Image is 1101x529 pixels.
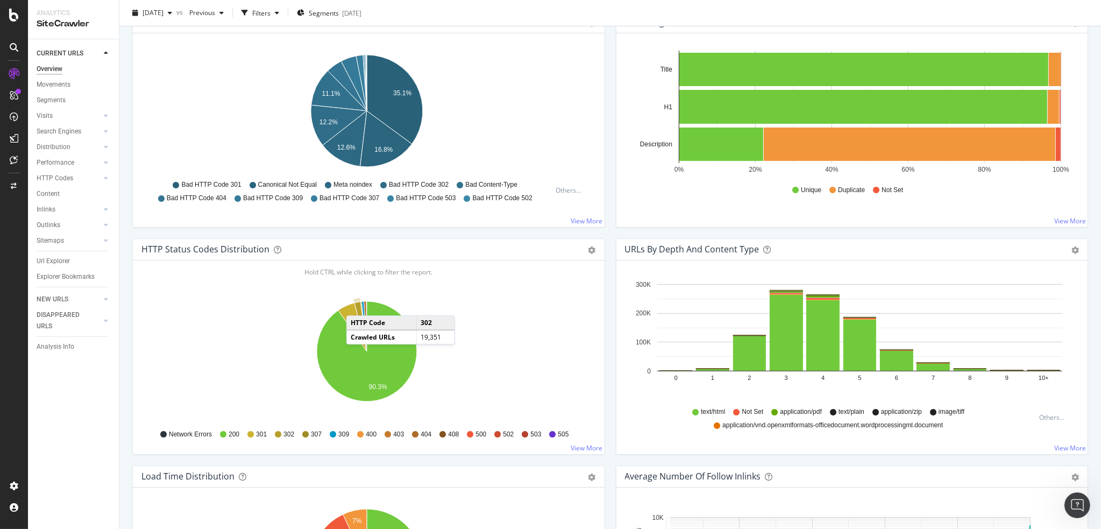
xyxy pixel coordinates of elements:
a: HTTP Codes [37,173,101,184]
text: 1 [711,375,714,381]
div: Movements [37,79,70,90]
svg: A chart. [141,51,592,175]
div: CURRENT URLS [37,48,83,59]
div: Overview [37,64,62,75]
svg: A chart. [625,51,1075,175]
div: Search Engines [37,126,81,137]
span: Not Set [882,186,903,195]
div: gear [588,246,596,254]
div: Average Number of Follow Inlinks [625,471,761,482]
span: 2025 Sep. 28th [143,8,164,17]
td: 302 [416,316,454,330]
text: 90.3% [369,383,387,391]
span: 307 [311,430,322,439]
span: image/tiff [939,407,964,417]
div: A chart. [141,295,592,420]
text: 0 [647,368,651,375]
td: Crawled URLs [347,330,417,344]
div: NEW URLS [37,294,68,305]
div: Url Explorer [37,256,70,267]
text: 10K [652,514,663,521]
div: Filters [252,8,271,17]
button: Previous [185,4,228,22]
text: 12.2% [319,118,338,126]
span: Previous [185,8,215,17]
span: Bad HTTP Code 301 [181,180,241,189]
text: 7% [352,517,362,525]
text: 8 [968,375,971,381]
div: SiteCrawler [37,18,110,30]
div: Inlinks [37,204,55,215]
span: Bad HTTP Code 302 [389,180,449,189]
text: 5 [858,375,861,381]
text: 10+ [1038,375,1048,381]
div: [DATE] [342,8,361,17]
span: 301 [256,430,267,439]
div: gear [1071,474,1079,481]
span: 404 [421,430,431,439]
text: 7 [932,375,935,381]
text: 100% [1053,166,1069,173]
a: Inlinks [37,204,101,215]
text: H1 [664,103,672,111]
a: CURRENT URLS [37,48,101,59]
span: Bad Content-Type [465,180,517,189]
svg: A chart. [625,278,1075,403]
text: 16.8% [374,146,393,153]
span: 200 [229,430,239,439]
div: Segments [37,95,66,106]
text: 2 [748,375,751,381]
a: Explorer Bookmarks [37,271,111,283]
span: 302 [283,430,294,439]
div: HTTP Codes [37,173,73,184]
a: Analysis Info [37,341,111,352]
span: 502 [503,430,514,439]
span: 408 [448,430,459,439]
span: 309 [338,430,349,439]
span: 503 [530,430,541,439]
span: Bad HTTP Code 503 [396,194,456,203]
span: Segments [309,8,339,17]
text: Description [640,140,672,148]
div: Others... [556,186,586,195]
a: View More [571,216,603,225]
span: Bad HTTP Code 502 [473,194,532,203]
a: View More [571,443,603,453]
a: Overview [37,64,111,75]
text: 0% [674,166,684,173]
span: 500 [475,430,486,439]
div: Load Time Distribution [141,471,235,482]
a: DISAPPEARED URLS [37,309,101,332]
div: Distribution [37,142,70,153]
a: Url Explorer [37,256,111,267]
div: Sitemaps [37,235,64,246]
div: Visits [37,110,53,122]
a: Performance [37,157,101,168]
a: Search Engines [37,126,101,137]
a: Visits [37,110,101,122]
div: HTTP Status Codes Distribution [141,244,269,255]
span: Not Set [742,407,763,417]
a: View More [1054,216,1086,225]
div: Explorer Bookmarks [37,271,95,283]
td: 19,351 [416,330,454,344]
span: 505 [558,430,569,439]
text: 6 [894,375,898,381]
text: Title [660,66,672,73]
span: Network Errors [169,430,212,439]
span: application/pdf [780,407,821,417]
button: Filters [237,4,283,22]
div: Outlinks [37,220,60,231]
span: Bad HTTP Code 307 [319,194,379,203]
button: Segments[DATE] [293,4,366,22]
span: application/zip [881,407,922,417]
text: 35.1% [393,89,411,97]
text: 100K [635,338,650,346]
span: vs [176,7,185,16]
span: Bad HTTP Code 309 [243,194,303,203]
span: Canonical Not Equal [258,180,317,189]
div: DISAPPEARED URLS [37,309,91,332]
text: 80% [978,166,991,173]
span: application/vnd.openxmlformats-officedocument.wordprocessingml.document [722,421,943,430]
